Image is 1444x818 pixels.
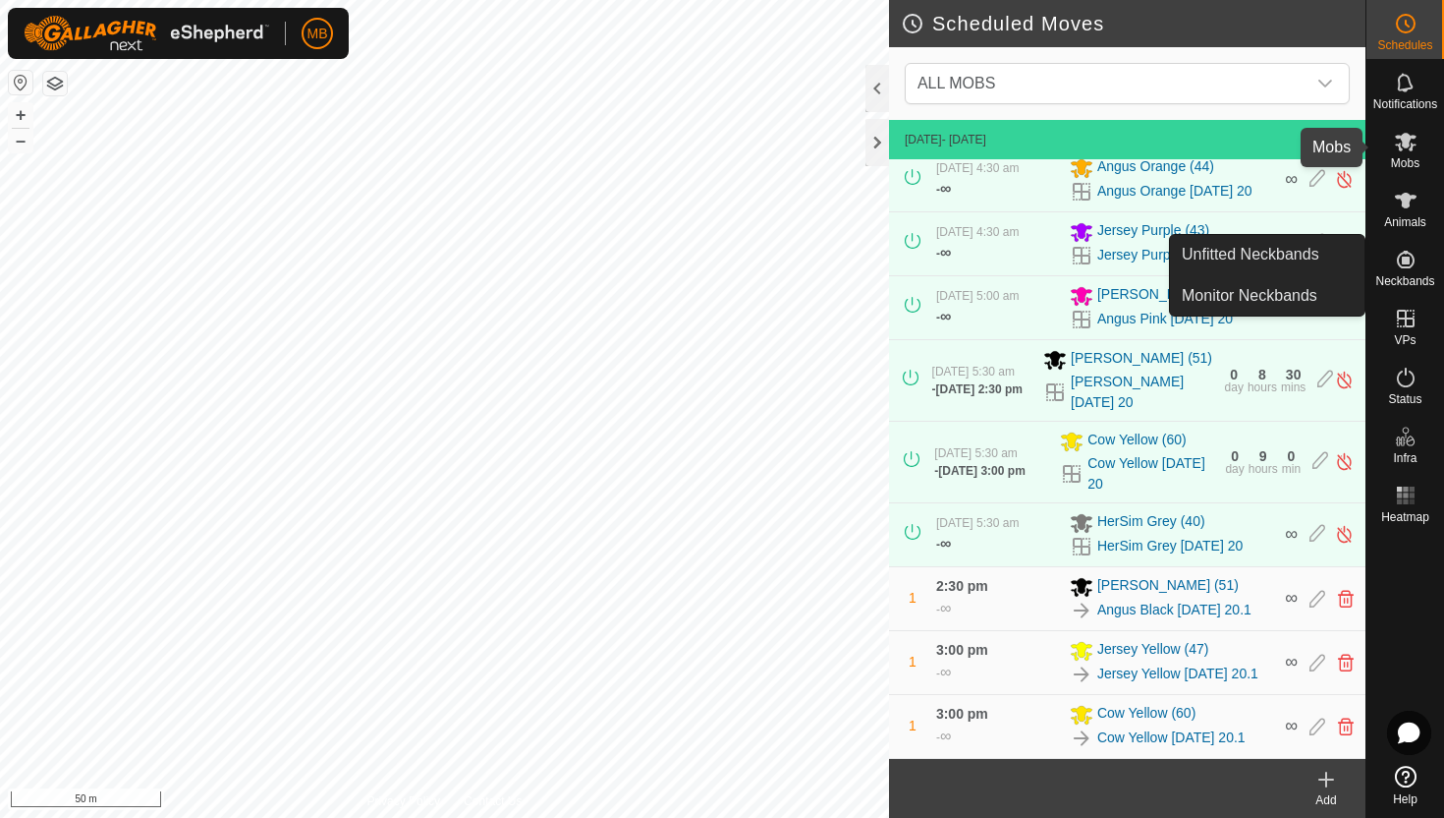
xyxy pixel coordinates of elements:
[1335,524,1354,545] img: Turn off schedule move
[936,516,1019,530] span: [DATE] 5:30 am
[936,305,951,328] div: -
[936,177,951,201] div: -
[1087,430,1186,453] span: Cow Yellow (60)
[940,728,951,744] span: ∞
[1393,452,1416,464] span: Infra
[1182,284,1317,308] span: Monitor Neckbands
[940,535,951,552] span: ∞
[938,464,1025,478] span: [DATE] 3:00 pm
[1285,716,1298,735] span: ∞
[940,600,951,616] span: ∞
[1070,599,1093,622] img: To
[1170,276,1364,316] a: Monitor Neckbands
[936,725,951,748] div: -
[1097,220,1209,244] span: Jersey Purple (43)
[1282,463,1301,475] div: min
[366,792,440,810] a: Privacy Policy
[1097,309,1233,329] a: Angus Pink [DATE] 20
[932,365,1015,379] span: [DATE] 5:30 am
[1393,793,1417,805] span: Help
[1394,334,1416,346] span: VPs
[9,71,32,94] button: Reset Map
[1335,370,1354,390] img: Turn off schedule move
[1097,664,1258,684] a: Jersey Yellow [DATE] 20.1
[1335,297,1354,318] img: Turn off schedule move
[940,308,951,324] span: ∞
[1097,245,1248,265] a: Jersey Purple [DATE] 20
[1287,791,1365,809] div: Add
[909,654,916,670] span: 1
[1384,216,1426,228] span: Animals
[1071,372,1212,413] a: [PERSON_NAME] [DATE] 20
[1373,98,1437,110] span: Notifications
[936,161,1019,175] span: [DATE] 4:30 am
[936,532,951,555] div: -
[1097,181,1252,202] a: Angus Orange [DATE] 20
[936,241,951,264] div: -
[1335,169,1354,190] img: Turn off schedule move
[1286,368,1302,381] div: 30
[936,225,1019,239] span: [DATE] 4:30 am
[940,180,951,197] span: ∞
[1366,758,1444,813] a: Help
[1381,511,1429,523] span: Heatmap
[1335,451,1354,472] img: Turn off schedule move
[9,103,32,127] button: +
[1097,600,1251,620] a: Angus Black [DATE] 20.1
[9,129,32,152] button: –
[1285,652,1298,672] span: ∞
[909,718,916,733] span: 1
[936,661,951,684] div: -
[932,380,1023,398] div: -
[1375,275,1434,287] span: Neckbands
[1097,156,1214,180] span: Angus Orange (44)
[1377,39,1432,51] span: Schedules
[1249,463,1278,475] div: hours
[1182,243,1319,266] span: Unfitted Neckbands
[1231,449,1239,463] div: 0
[1285,233,1298,253] span: ∞
[1087,453,1213,495] a: Cow Yellow [DATE] 20
[909,590,916,606] span: 1
[1071,348,1212,372] span: [PERSON_NAME] (51)
[1097,575,1239,599] span: [PERSON_NAME] (51)
[934,462,1025,480] div: -
[1285,169,1298,189] span: ∞
[910,64,1305,103] span: ALL MOBS
[1225,381,1244,393] div: day
[1288,449,1296,463] div: 0
[1070,663,1093,686] img: To
[1281,381,1305,393] div: mins
[1097,536,1243,556] a: HerSim Grey [DATE] 20
[1170,235,1364,274] a: Unfitted Neckbands
[936,642,988,658] span: 3:00 pm
[24,16,269,51] img: Gallagher Logo
[1391,157,1419,169] span: Mobs
[936,597,951,620] div: -
[1388,393,1421,405] span: Status
[936,382,1023,396] span: [DATE] 2:30 pm
[464,792,522,810] a: Contact Us
[1097,639,1209,663] span: Jersey Yellow (47)
[917,75,995,91] span: ALL MOBS
[1285,524,1298,544] span: ∞
[934,446,1017,460] span: [DATE] 5:30 am
[1305,64,1345,103] div: dropdown trigger
[1230,368,1238,381] div: 0
[901,12,1365,35] h2: Scheduled Moves
[905,133,942,146] span: [DATE]
[1285,588,1298,608] span: ∞
[940,244,951,261] span: ∞
[936,578,988,594] span: 2:30 pm
[1097,728,1246,748] a: Cow Yellow [DATE] 20.1
[942,133,986,146] span: - [DATE]
[1070,727,1093,750] img: To
[1097,511,1205,535] span: HerSim Grey (40)
[1259,449,1267,463] div: 9
[1225,463,1244,475] div: day
[307,24,328,44] span: MB
[1258,368,1266,381] div: 8
[1248,381,1277,393] div: hours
